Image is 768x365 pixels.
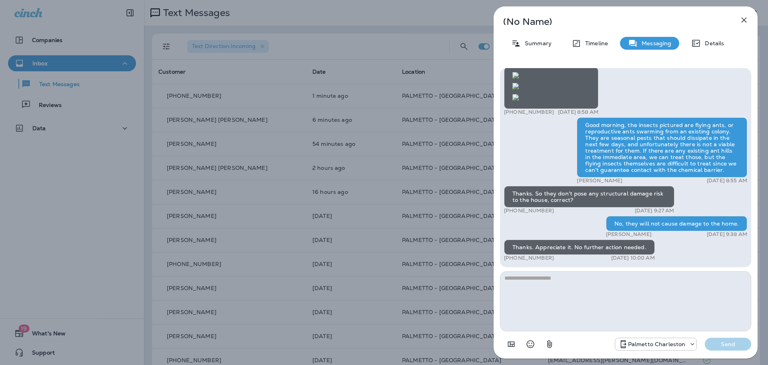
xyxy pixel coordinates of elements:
[503,336,519,352] button: Add in a premade template
[504,109,554,115] p: [PHONE_NUMBER]
[521,40,552,46] p: Summary
[628,341,686,347] p: Palmetto Charleston
[707,177,747,184] p: [DATE] 8:55 AM
[558,109,598,115] p: [DATE] 8:58 AM
[504,240,655,255] div: Thanks. Appreciate it. No further action needed.
[512,72,519,79] img: twilio-download
[701,40,724,46] p: Details
[577,177,622,184] p: [PERSON_NAME]
[512,83,519,89] img: twilio-download
[707,231,747,238] p: [DATE] 9:38 AM
[615,339,697,349] div: +1 (843) 277-8322
[606,216,747,231] div: No, they will not cause damage to the home.
[606,231,652,238] p: [PERSON_NAME]
[635,208,674,214] p: [DATE] 9:27 AM
[577,117,747,177] div: Good morning, the insects pictured are flying ants, or reproductive ants swarming from an existin...
[512,94,519,101] img: twilio-download
[504,186,674,208] div: Thanks. So they don't pose any structural damage risk to the house, correct?
[611,255,655,261] p: [DATE] 10:00 AM
[504,208,554,214] p: [PHONE_NUMBER]
[503,18,722,25] p: (No Name)
[581,40,608,46] p: Timeline
[522,336,538,352] button: Select an emoji
[638,40,671,46] p: Messaging
[504,255,554,261] p: [PHONE_NUMBER]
